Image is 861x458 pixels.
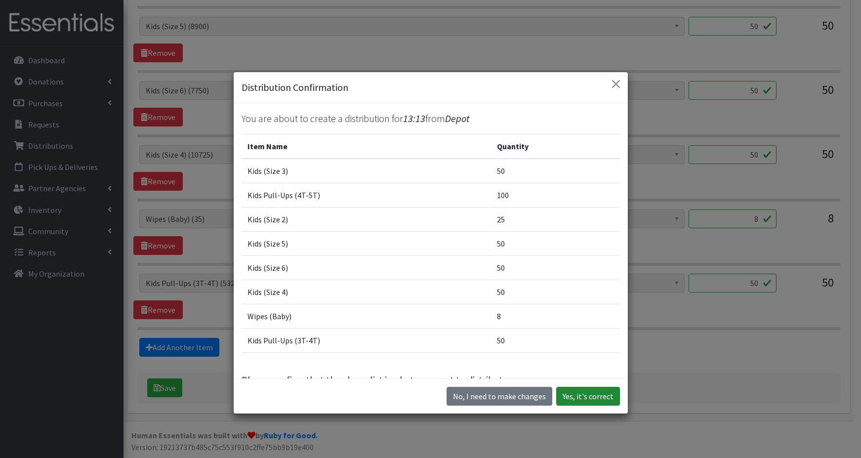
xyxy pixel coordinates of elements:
span: 13:13 [403,112,425,125]
span: Depot [445,112,470,125]
td: Kids Pull-Ups (4T-5T) [242,183,492,208]
button: Close [608,76,624,92]
td: 50 [491,329,619,353]
p: Please confirm that the above list is what you want to distribute. [242,373,620,387]
td: Kids (Size 3) [242,159,492,183]
td: Kids (Size 6) [242,256,492,280]
td: 50 [491,256,619,280]
td: 8 [491,304,619,329]
p: You are about to create a distribution for from [242,111,620,126]
td: 50 [491,280,619,304]
th: Item Name [242,134,492,159]
td: Kids Pull-Ups (3T-4T) [242,329,492,353]
button: Yes, it's correct [556,387,620,406]
td: Kids (Size 2) [242,208,492,232]
td: Wipes (Baby) [242,304,492,329]
td: 50 [491,159,619,183]
td: 100 [491,183,619,208]
td: 25 [491,208,619,232]
button: No I need to make changes [447,387,552,406]
td: Kids (Size 4) [242,280,492,304]
h5: Distribution Confirmation [242,80,348,95]
th: Quantity [491,134,619,159]
td: 50 [491,232,619,256]
td: Kids (Size 5) [242,232,492,256]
